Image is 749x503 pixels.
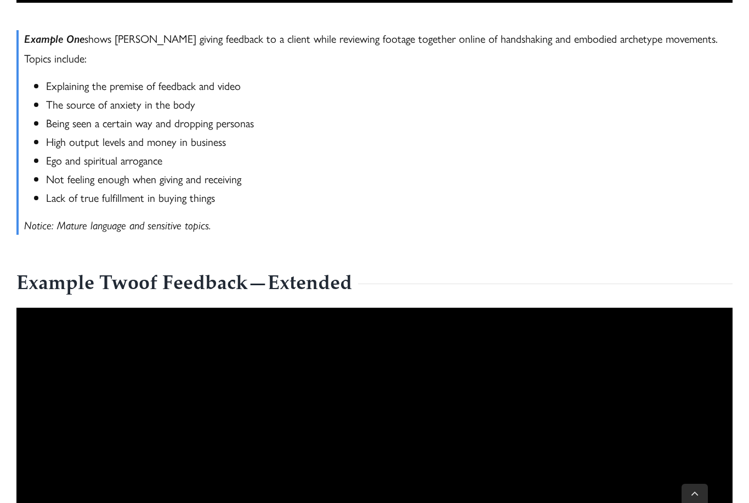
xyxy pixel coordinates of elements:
[46,132,733,151] li: High output levels and money in business
[24,51,733,65] p: Topics include:
[46,151,733,169] li: Ego and spir­i­tu­al arrogance
[16,273,352,297] h3: Exam­ple Two
[24,31,733,46] p: shows [PERSON_NAME] giving feed­back to a client while review­ing footage togeth­er online of han...
[139,275,352,295] span: of Feedback—Extended
[46,76,733,95] li: Explain­ing the premise of feed­back and video
[46,169,733,188] li: Not feel­ing enough when giving and receiving
[24,217,211,233] em: Notice: Mature lan­guage and sen­si­tive topics.
[46,188,733,207] li: Lack of true ful­fill­ment in buying things
[46,95,733,114] li: The source of anx­i­ety in the body
[46,114,733,132] li: Being seen a cer­tain way and drop­ping personas
[24,30,84,46] strong: Exam­ple One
